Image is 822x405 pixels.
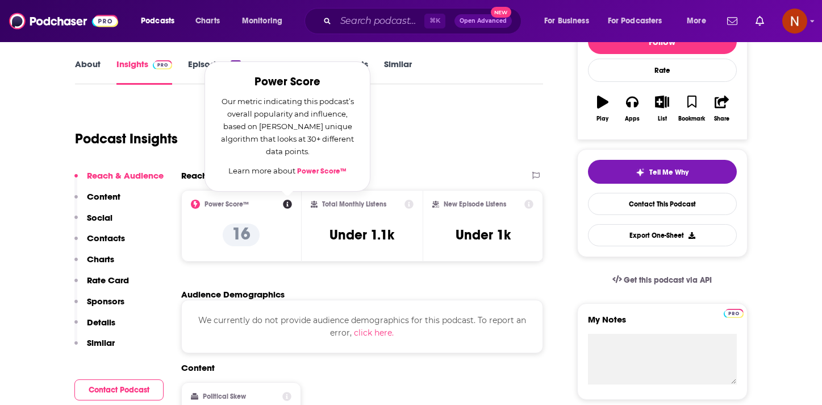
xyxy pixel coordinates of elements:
[87,212,112,223] p: Social
[782,9,807,34] img: User Profile
[329,226,394,243] h3: Under 1.1k
[723,11,742,31] a: Show notifications dropdown
[751,11,769,31] a: Show notifications dropdown
[782,9,807,34] span: Logged in as AdelNBM
[724,307,744,318] a: Pro website
[74,170,164,191] button: Reach & Audience
[322,200,386,208] h2: Total Monthly Listens
[74,317,115,338] button: Details
[74,233,125,254] button: Contacts
[181,289,285,300] h2: Audience Demographics
[354,327,394,339] button: click here.
[116,59,173,85] a: InsightsPodchaser Pro
[678,115,705,122] div: Bookmark
[625,115,640,122] div: Apps
[608,13,662,29] span: For Podcasters
[687,13,706,29] span: More
[9,10,118,32] img: Podchaser - Follow, Share and Rate Podcasts
[588,193,737,215] a: Contact This Podcast
[75,130,178,147] h1: Podcast Insights
[624,275,712,285] span: Get this podcast via API
[198,315,526,338] span: We currently do not provide audience demographics for this podcast. To report an error,
[596,115,608,122] div: Play
[491,7,511,18] span: New
[588,88,617,129] button: Play
[74,191,120,212] button: Content
[647,88,677,129] button: List
[603,266,721,294] a: Get this podcast via API
[456,226,511,243] h3: Under 1k
[315,8,532,34] div: Search podcasts, credits, & more...
[87,233,125,243] p: Contacts
[74,337,115,358] button: Similar
[87,317,115,328] p: Details
[588,59,737,82] div: Rate
[588,160,737,184] button: tell me why sparkleTell Me Why
[75,59,101,85] a: About
[588,314,737,334] label: My Notes
[153,60,173,69] img: Podchaser Pro
[203,392,246,400] h2: Political Skew
[188,12,227,30] a: Charts
[454,14,512,28] button: Open AdvancedNew
[133,12,189,30] button: open menu
[384,59,412,85] a: Similar
[617,88,647,129] button: Apps
[231,60,240,68] div: 14
[588,224,737,246] button: Export One-Sheet
[351,59,368,85] a: Lists
[460,18,507,24] span: Open Advanced
[257,59,290,85] a: Reviews
[188,59,240,85] a: Episodes14
[223,224,260,246] p: 16
[74,275,129,296] button: Rate Card
[649,168,689,177] span: Tell Me Why
[87,170,164,181] p: Reach & Audience
[444,200,506,208] h2: New Episode Listens
[141,13,174,29] span: Podcasts
[679,12,720,30] button: open menu
[74,254,114,275] button: Charts
[707,88,736,129] button: Share
[87,337,115,348] p: Similar
[600,12,679,30] button: open menu
[87,254,114,265] p: Charts
[536,12,603,30] button: open menu
[219,95,356,158] p: Our metric indicating this podcast’s overall popularity and influence, based on [PERSON_NAME] uni...
[87,296,124,307] p: Sponsors
[297,167,347,176] a: Power Score™
[242,13,282,29] span: Monitoring
[181,362,535,373] h2: Content
[336,12,424,30] input: Search podcasts, credits, & more...
[234,12,297,30] button: open menu
[74,296,124,317] button: Sponsors
[424,14,445,28] span: ⌘ K
[636,168,645,177] img: tell me why sparkle
[195,13,220,29] span: Charts
[306,59,335,85] a: Credits
[87,275,129,286] p: Rate Card
[677,88,707,129] button: Bookmark
[219,164,356,177] p: Learn more about
[782,9,807,34] button: Show profile menu
[74,212,112,233] button: Social
[205,200,249,208] h2: Power Score™
[724,309,744,318] img: Podchaser Pro
[544,13,589,29] span: For Business
[219,76,356,88] h2: Power Score
[658,115,667,122] div: List
[74,379,164,400] button: Contact Podcast
[181,170,207,181] h2: Reach
[87,191,120,202] p: Content
[714,115,729,122] div: Share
